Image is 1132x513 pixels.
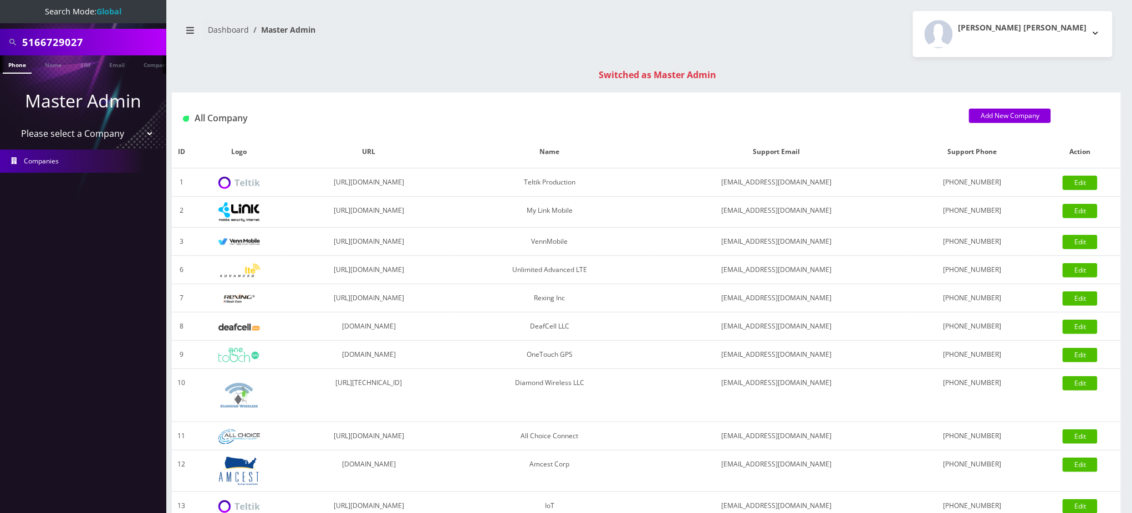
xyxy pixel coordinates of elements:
td: DeafCell LLC [451,312,649,341]
td: [EMAIL_ADDRESS][DOMAIN_NAME] [649,197,905,228]
td: 2 [172,197,191,228]
th: Name [451,136,649,168]
td: [PHONE_NUMBER] [905,256,1040,284]
a: Name [39,55,67,73]
td: [PHONE_NUMBER] [905,341,1040,369]
td: [URL][DOMAIN_NAME] [287,256,451,284]
td: 1 [172,168,191,197]
img: OneTouch GPS [218,348,260,362]
a: Dashboard [208,24,249,35]
td: My Link Mobile [451,197,649,228]
img: Amcest Corp [218,456,260,486]
a: Email [104,55,130,73]
td: [EMAIL_ADDRESS][DOMAIN_NAME] [649,228,905,256]
td: [URL][DOMAIN_NAME] [287,228,451,256]
td: [DOMAIN_NAME] [287,312,451,341]
h2: [PERSON_NAME] [PERSON_NAME] [958,23,1087,33]
img: VennMobile [218,238,260,246]
td: [EMAIL_ADDRESS][DOMAIN_NAME] [649,284,905,312]
td: [PHONE_NUMBER] [905,422,1040,450]
a: Edit [1063,176,1098,190]
td: Amcest Corp [451,450,649,492]
a: SIM [75,55,96,73]
td: 3 [172,228,191,256]
td: [DOMAIN_NAME] [287,450,451,492]
td: Teltik Production [451,168,649,197]
td: [URL][DOMAIN_NAME] [287,168,451,197]
th: Support Email [649,136,905,168]
td: [URL][DOMAIN_NAME] [287,284,451,312]
td: 7 [172,284,191,312]
img: Unlimited Advanced LTE [218,264,260,278]
h1: All Company [183,113,952,124]
a: Edit [1063,320,1098,334]
a: Edit [1063,291,1098,306]
td: [URL][DOMAIN_NAME] [287,197,451,228]
th: URL [287,136,451,168]
td: 6 [172,256,191,284]
td: VennMobile [451,228,649,256]
th: ID [172,136,191,168]
a: Edit [1063,204,1098,218]
td: [PHONE_NUMBER] [905,168,1040,197]
td: [PHONE_NUMBER] [905,450,1040,492]
a: Edit [1063,263,1098,278]
td: [PHONE_NUMBER] [905,312,1040,341]
img: Rexing Inc [218,294,260,304]
img: DeafCell LLC [218,324,260,331]
td: [EMAIL_ADDRESS][DOMAIN_NAME] [649,256,905,284]
div: Switched as Master Admin [183,68,1132,81]
td: [EMAIL_ADDRESS][DOMAIN_NAME] [649,341,905,369]
td: [PHONE_NUMBER] [905,197,1040,228]
td: [EMAIL_ADDRESS][DOMAIN_NAME] [649,450,905,492]
img: All Choice Connect [218,429,260,444]
strong: Global [96,6,121,17]
img: Teltik Production [218,177,260,189]
a: Edit [1063,458,1098,472]
td: 9 [172,341,191,369]
th: Logo [191,136,287,168]
td: [PHONE_NUMBER] [905,228,1040,256]
img: My Link Mobile [218,202,260,222]
img: Diamond Wireless LLC [218,375,260,416]
td: [PHONE_NUMBER] [905,369,1040,422]
li: Master Admin [249,24,315,35]
a: Edit [1063,235,1098,249]
td: 12 [172,450,191,492]
td: All Choice Connect [451,422,649,450]
span: Search Mode: [45,6,121,17]
td: 10 [172,369,191,422]
td: [URL][DOMAIN_NAME] [287,422,451,450]
td: [EMAIL_ADDRESS][DOMAIN_NAME] [649,369,905,422]
a: Phone [3,55,32,74]
a: Add New Company [969,109,1051,123]
th: Support Phone [905,136,1040,168]
a: Edit [1063,429,1098,444]
td: [EMAIL_ADDRESS][DOMAIN_NAME] [649,168,905,197]
input: Search All Companies [22,32,164,53]
td: OneTouch GPS [451,341,649,369]
td: [EMAIL_ADDRESS][DOMAIN_NAME] [649,312,905,341]
td: Diamond Wireless LLC [451,369,649,422]
a: Edit [1063,348,1098,362]
th: Action [1040,136,1121,168]
td: Unlimited Advanced LTE [451,256,649,284]
td: 8 [172,312,191,341]
nav: breadcrumb [180,18,638,50]
td: [URL][TECHNICAL_ID] [287,369,451,422]
td: [EMAIL_ADDRESS][DOMAIN_NAME] [649,422,905,450]
td: [PHONE_NUMBER] [905,284,1040,312]
img: All Company [183,116,189,122]
a: Company [138,55,175,73]
td: 11 [172,422,191,450]
td: [DOMAIN_NAME] [287,341,451,369]
td: Rexing Inc [451,284,649,312]
span: Companies [24,156,59,166]
a: Edit [1063,376,1098,391]
button: [PERSON_NAME] [PERSON_NAME] [913,11,1113,57]
img: IoT [218,500,260,513]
